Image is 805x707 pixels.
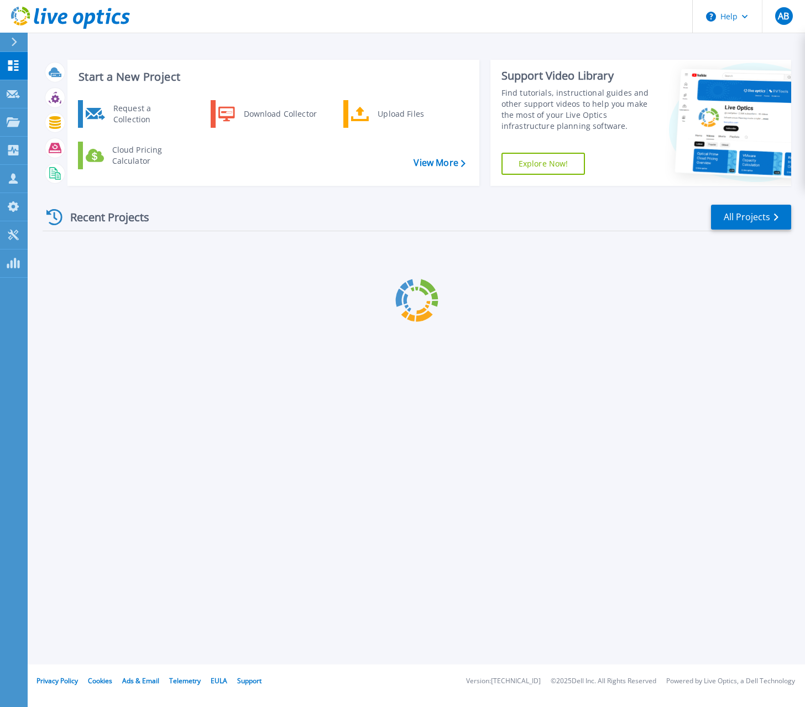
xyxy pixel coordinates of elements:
[107,144,189,167] div: Cloud Pricing Calculator
[211,676,227,685] a: EULA
[501,153,586,175] a: Explore Now!
[122,676,159,685] a: Ads & Email
[238,103,322,125] div: Download Collector
[108,103,189,125] div: Request a Collection
[466,678,541,685] li: Version: [TECHNICAL_ID]
[551,678,656,685] li: © 2025 Dell Inc. All Rights Reserved
[211,100,324,128] a: Download Collector
[88,676,112,685] a: Cookies
[169,676,201,685] a: Telemetry
[778,12,789,20] span: AB
[343,100,457,128] a: Upload Files
[414,158,465,168] a: View More
[36,676,78,685] a: Privacy Policy
[79,71,465,83] h3: Start a New Project
[711,205,791,230] a: All Projects
[666,678,795,685] li: Powered by Live Optics, a Dell Technology
[372,103,454,125] div: Upload Files
[237,676,262,685] a: Support
[501,87,652,132] div: Find tutorials, instructional guides and other support videos to help you make the most of your L...
[78,100,191,128] a: Request a Collection
[43,204,164,231] div: Recent Projects
[501,69,652,83] div: Support Video Library
[78,142,191,169] a: Cloud Pricing Calculator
